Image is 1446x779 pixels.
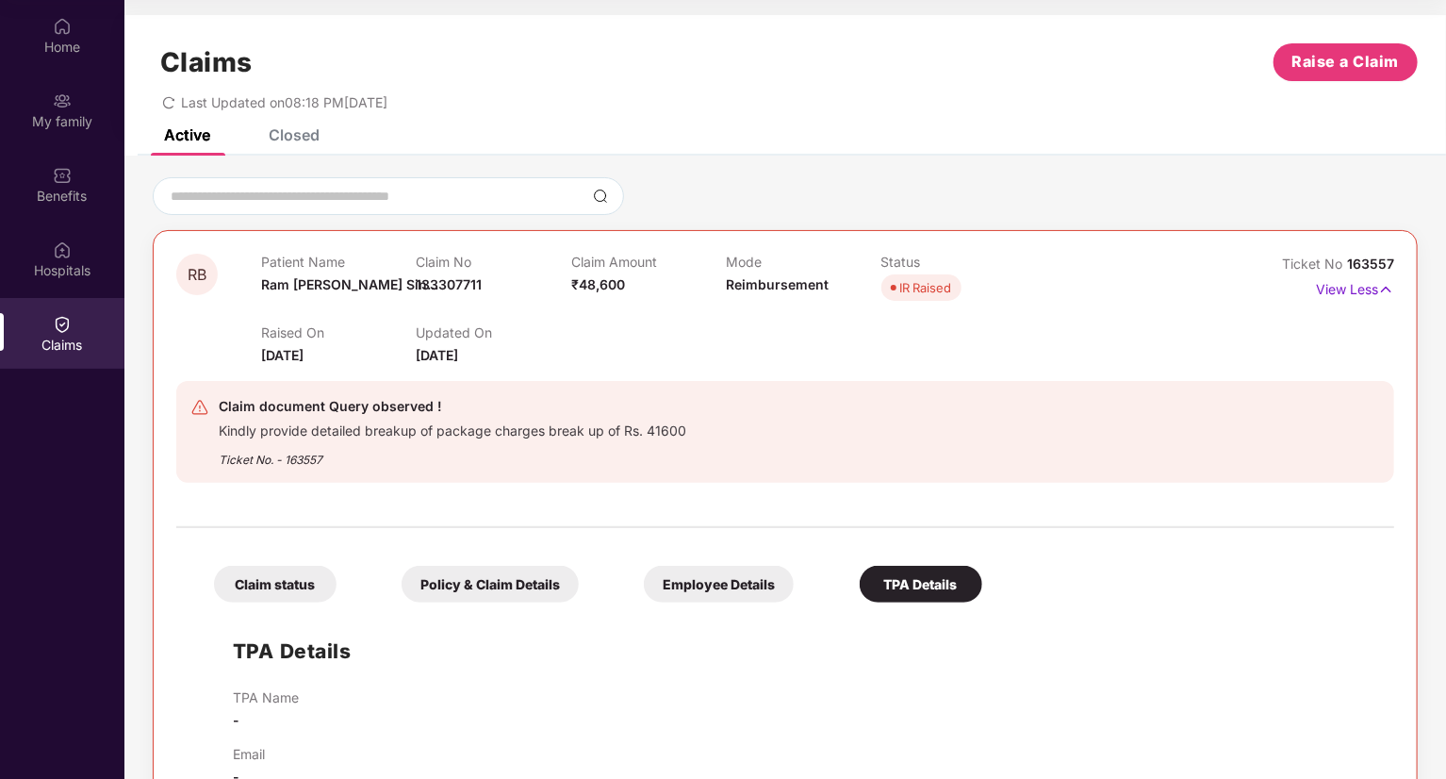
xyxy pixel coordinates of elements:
p: Status [881,254,1036,270]
img: svg+xml;base64,PHN2ZyBpZD0iSG9tZSIgeG1sbnM9Imh0dHA6Ly93d3cudzMub3JnLzIwMDAvc3ZnIiB3aWR0aD0iMjAiIG... [53,17,72,36]
span: redo [162,94,175,110]
p: Mode [726,254,880,270]
span: [DATE] [416,347,458,363]
span: Raise a Claim [1292,50,1400,74]
p: Claim Amount [571,254,726,270]
div: Active [164,125,210,144]
p: Email [233,746,265,762]
div: Policy & Claim Details [402,566,579,603]
span: - [233,712,239,728]
img: svg+xml;base64,PHN2ZyB3aWR0aD0iMjAiIGhlaWdodD0iMjAiIHZpZXdCb3g9IjAgMCAyMCAyMCIgZmlsbD0ibm9uZSIgeG... [53,91,72,110]
p: Claim No [416,254,570,270]
img: svg+xml;base64,PHN2ZyBpZD0iU2VhcmNoLTMyeDMyIiB4bWxucz0iaHR0cDovL3d3dy53My5vcmcvMjAwMC9zdmciIHdpZH... [593,189,608,204]
p: Updated On [416,324,570,340]
span: 133307711 [416,276,482,292]
span: RB [188,267,206,283]
span: ₹48,600 [571,276,625,292]
span: Last Updated on 08:18 PM[DATE] [181,94,387,110]
div: Employee Details [644,566,794,603]
button: Raise a Claim [1273,43,1418,81]
span: 163557 [1347,256,1394,272]
span: [DATE] [261,347,304,363]
div: IR Raised [900,278,952,297]
p: View Less [1316,274,1394,300]
div: Kindly provide detailed breakup of package charges break up of Rs. 41600 [219,418,686,439]
span: Reimbursement [726,276,829,292]
span: Ram [PERSON_NAME] Sin... [261,276,438,292]
img: svg+xml;base64,PHN2ZyBpZD0iQmVuZWZpdHMiIHhtbG5zPSJodHRwOi8vd3d3LnczLm9yZy8yMDAwL3N2ZyIgd2lkdGg9Ij... [53,166,72,185]
p: Raised On [261,324,416,340]
img: svg+xml;base64,PHN2ZyB4bWxucz0iaHR0cDovL3d3dy53My5vcmcvMjAwMC9zdmciIHdpZHRoPSIxNyIgaGVpZ2h0PSIxNy... [1378,279,1394,300]
h1: Claims [160,46,253,78]
div: Closed [269,125,320,144]
div: Ticket No. - 163557 [219,439,686,469]
p: Patient Name [261,254,416,270]
h1: TPA Details [233,636,352,667]
div: TPA Details [860,566,982,603]
img: svg+xml;base64,PHN2ZyBpZD0iSG9zcGl0YWxzIiB4bWxucz0iaHR0cDovL3d3dy53My5vcmcvMjAwMC9zdmciIHdpZHRoPS... [53,240,72,259]
p: TPA Name [233,689,299,705]
div: Claim status [214,566,337,603]
span: Ticket No [1282,256,1347,272]
div: Claim document Query observed ! [219,395,686,418]
img: svg+xml;base64,PHN2ZyB4bWxucz0iaHR0cDovL3d3dy53My5vcmcvMjAwMC9zdmciIHdpZHRoPSIyNCIgaGVpZ2h0PSIyNC... [190,398,209,417]
img: svg+xml;base64,PHN2ZyBpZD0iQ2xhaW0iIHhtbG5zPSJodHRwOi8vd3d3LnczLm9yZy8yMDAwL3N2ZyIgd2lkdGg9IjIwIi... [53,315,72,334]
